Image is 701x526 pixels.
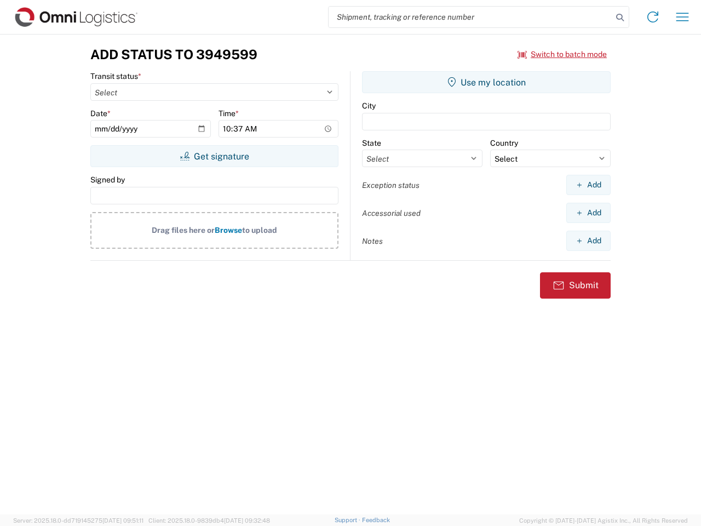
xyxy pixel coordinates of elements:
[566,231,611,251] button: Add
[566,203,611,223] button: Add
[215,226,242,235] span: Browse
[13,517,143,524] span: Server: 2025.18.0-dd719145275
[90,175,125,185] label: Signed by
[490,138,518,148] label: Country
[152,226,215,235] span: Drag files here or
[362,138,381,148] label: State
[362,180,420,190] label: Exception status
[540,272,611,299] button: Submit
[519,516,688,525] span: Copyright © [DATE]-[DATE] Agistix Inc., All Rights Reserved
[148,517,270,524] span: Client: 2025.18.0-9839db4
[362,208,421,218] label: Accessorial used
[518,45,607,64] button: Switch to batch mode
[90,71,141,81] label: Transit status
[362,236,383,246] label: Notes
[242,226,277,235] span: to upload
[90,145,338,167] button: Get signature
[224,517,270,524] span: [DATE] 09:32:48
[362,71,611,93] button: Use my location
[90,108,111,118] label: Date
[362,101,376,111] label: City
[90,47,257,62] h3: Add Status to 3949599
[329,7,612,27] input: Shipment, tracking or reference number
[362,517,390,523] a: Feedback
[219,108,239,118] label: Time
[335,517,362,523] a: Support
[102,517,143,524] span: [DATE] 09:51:11
[566,175,611,195] button: Add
